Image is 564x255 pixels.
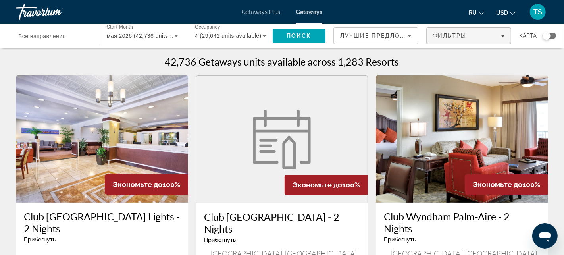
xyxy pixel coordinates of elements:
[340,31,412,41] mat-select: Sort by
[473,180,522,189] span: Экономьте до
[107,33,195,39] span: мая 2026 (42,736 units available)
[469,10,477,16] span: ru
[24,211,180,234] a: Club [GEOGRAPHIC_DATA] Lights - 2 Nights
[433,33,467,39] span: Фильтры
[105,174,188,195] div: 100%
[532,223,558,249] iframe: Schaltfläche zum Öffnen des Messaging-Fensters
[18,31,90,41] input: Select destination
[465,174,548,195] div: 100%
[533,8,542,16] span: TS
[469,7,484,18] button: Change language
[107,25,133,30] span: Start Month
[165,56,399,68] h1: 42,736 Getaways units available across 1,283 Resorts
[195,33,262,39] span: 4 (29,042 units available)
[195,25,220,30] span: Occupancy
[340,33,425,39] span: Лучшие предложения
[287,33,312,39] span: Поиск
[242,9,280,15] a: Getaways Plus
[376,75,548,203] img: Club Wyndham Palm-Aire - 2 Nights
[519,30,537,41] span: карта
[16,75,188,203] img: Club Wyndham Harbour Lights - 2 Nights
[248,110,316,169] img: Club Wyndham Sea Gardens - 2 Nights
[384,211,540,234] a: Club Wyndham Palm-Aire - 2 Nights
[24,236,56,243] span: Прибегнуть
[273,29,325,43] button: Search
[296,9,322,15] a: Getaways
[204,211,360,235] a: Club [GEOGRAPHIC_DATA] - 2 Nights
[384,236,416,243] span: Прибегнуть
[285,175,368,195] div: 100%
[196,75,368,203] a: Club Wyndham Sea Gardens - 2 Nights
[496,10,508,16] span: USD
[527,4,548,20] button: User Menu
[496,7,516,18] button: Change currency
[293,181,342,189] span: Экономьте до
[16,2,95,22] a: Travorium
[113,180,162,189] span: Экономьте до
[426,27,511,44] button: Filters
[204,237,236,243] span: Прибегнуть
[18,33,65,39] span: Все направления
